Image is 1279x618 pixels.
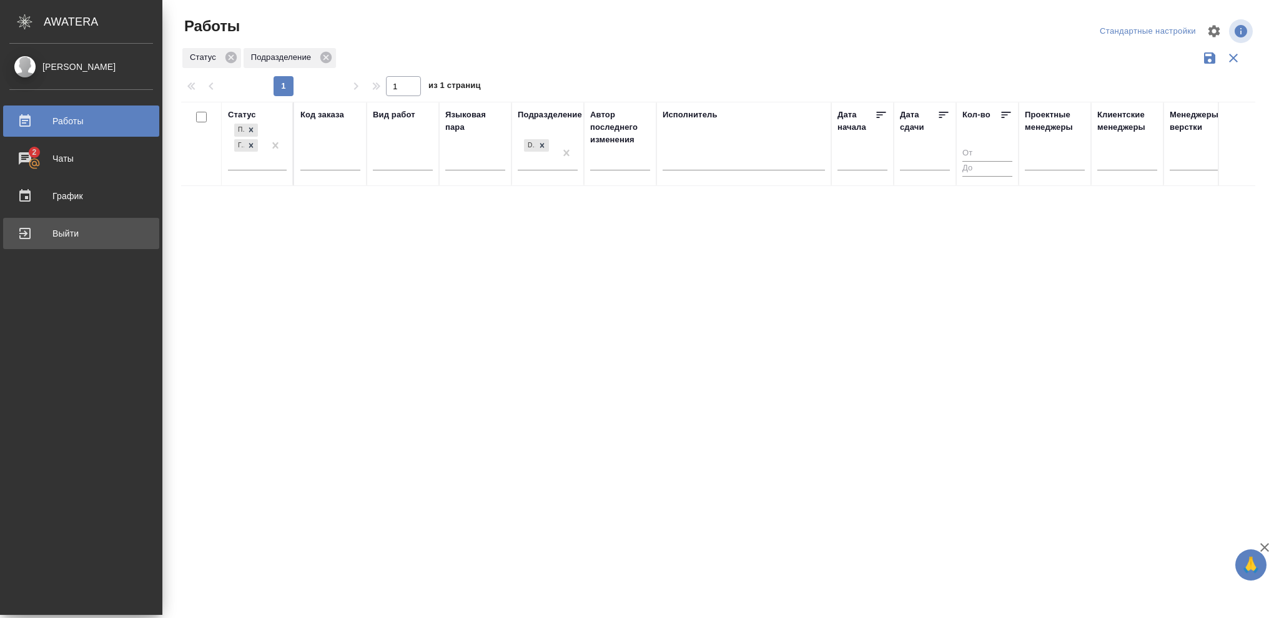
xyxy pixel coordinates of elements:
div: Исполнитель [663,109,718,121]
button: Сохранить фильтры [1198,46,1222,70]
div: Выйти [9,224,153,243]
a: График [3,180,159,212]
div: Статус [228,109,256,121]
div: Проектные менеджеры [1025,109,1085,134]
div: Кол-во [962,109,990,121]
p: Статус [190,51,220,64]
a: Работы [3,105,159,137]
div: График [9,187,153,205]
div: AWATERA [44,9,162,34]
div: split button [1097,22,1199,41]
span: Настроить таблицу [1199,16,1229,46]
p: Подразделение [251,51,315,64]
div: Дата сдачи [900,109,937,134]
div: [PERSON_NAME] [9,60,153,74]
div: Клиентские менеджеры [1097,109,1157,134]
span: Посмотреть информацию [1229,19,1255,43]
span: из 1 страниц [428,78,481,96]
div: Подразделение [518,109,582,121]
div: Подбор [234,124,244,137]
input: От [962,145,1012,161]
span: Работы [181,16,240,36]
span: 🙏 [1240,552,1262,578]
div: Автор последнего изменения [590,109,650,146]
button: 🙏 [1235,549,1267,581]
a: 2Чаты [3,143,159,174]
input: До [962,161,1012,177]
a: Выйти [3,218,159,249]
div: Готов к работе [234,139,244,152]
div: Дата начала [837,109,875,134]
span: 2 [24,146,44,159]
div: Работы [9,112,153,130]
div: Код заказа [300,109,344,121]
div: Языковая пара [445,109,505,134]
button: Сбросить фильтры [1222,46,1245,70]
div: Менеджеры верстки [1170,109,1230,134]
div: Подразделение [244,48,336,68]
div: Подбор, Готов к работе [233,122,259,138]
div: Чаты [9,149,153,168]
div: DTPlight [523,138,550,154]
div: Подбор, Готов к работе [233,138,259,154]
div: DTPlight [524,139,535,152]
div: Статус [182,48,241,68]
div: Вид работ [373,109,415,121]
